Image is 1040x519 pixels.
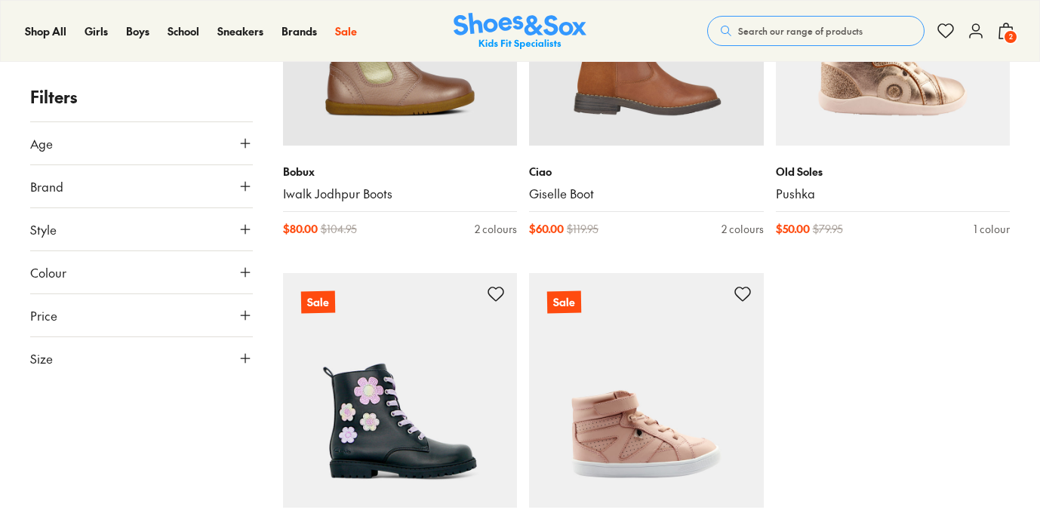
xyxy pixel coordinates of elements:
span: Price [30,306,57,324]
span: $ 50.00 [776,221,810,237]
span: Brand [30,177,63,195]
span: $ 119.95 [567,221,598,237]
span: 2 [1003,29,1018,45]
span: Age [30,134,53,152]
span: $ 104.95 [321,221,357,237]
span: School [168,23,199,38]
span: Sneakers [217,23,263,38]
p: Bobux [283,164,518,180]
img: SNS_Logo_Responsive.svg [454,13,586,50]
button: Brand [30,165,253,207]
a: Sale [529,273,764,508]
button: Age [30,122,253,164]
p: Old Soles [776,164,1011,180]
p: Sale [547,291,581,314]
span: Search our range of products [738,24,863,38]
button: Style [30,208,253,250]
span: Brands [282,23,317,38]
span: Boys [126,23,149,38]
span: $ 79.95 [813,221,843,237]
span: Sale [335,23,357,38]
span: Size [30,349,53,367]
div: 1 colour [974,221,1010,237]
a: Sale [335,23,357,39]
a: Giselle Boot [529,186,764,202]
span: Girls [85,23,108,38]
button: Price [30,294,253,336]
span: Style [30,220,57,238]
p: Filters [30,84,253,109]
button: Colour [30,251,253,293]
a: Pushka [776,186,1011,202]
a: Girls [85,23,108,39]
span: Colour [30,263,66,281]
span: $ 60.00 [529,221,564,237]
span: Shop All [25,23,66,38]
button: Size [30,337,253,379]
p: Ciao [529,164,764,180]
a: Brands [282,23,317,39]
a: Sneakers [217,23,263,39]
p: Sale [300,291,334,314]
a: Sale [283,273,518,508]
a: Shoes & Sox [454,13,586,50]
button: Search our range of products [707,16,925,46]
div: 2 colours [722,221,764,237]
a: School [168,23,199,39]
a: Iwalk Jodhpur Boots [283,186,518,202]
a: Boys [126,23,149,39]
div: 2 colours [475,221,517,237]
span: $ 80.00 [283,221,318,237]
a: Shop All [25,23,66,39]
button: 2 [997,14,1015,48]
